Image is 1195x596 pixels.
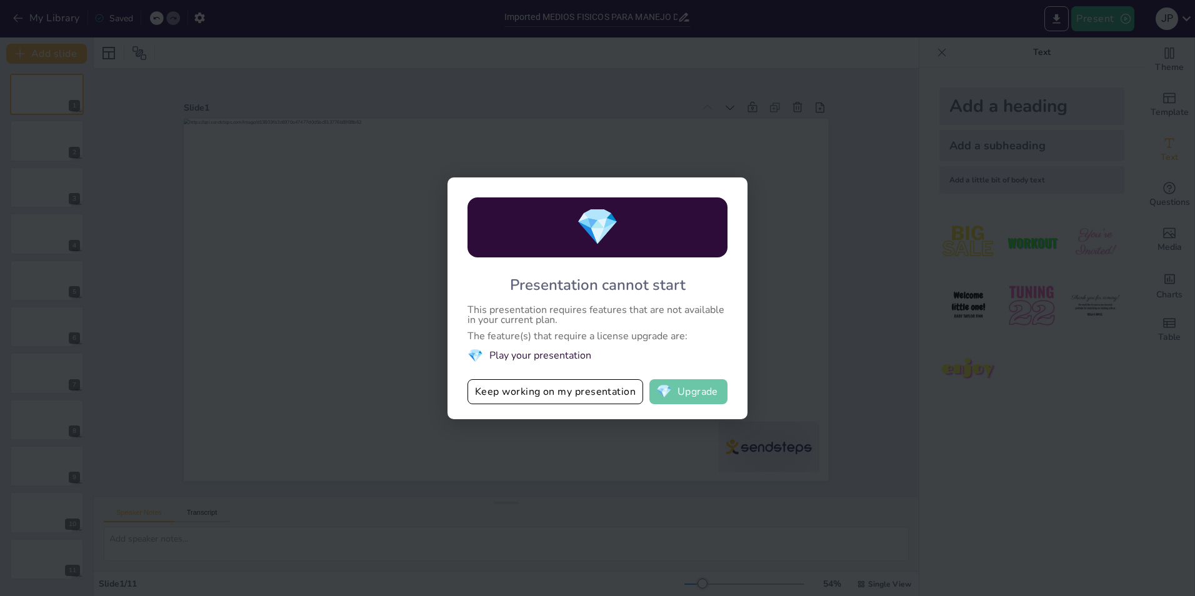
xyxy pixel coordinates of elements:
[576,203,619,251] span: diamond
[656,385,672,398] span: diamond
[467,305,727,325] div: This presentation requires features that are not available in your current plan.
[467,347,727,364] li: Play your presentation
[467,347,483,364] span: diamond
[510,275,686,295] div: Presentation cannot start
[467,331,727,341] div: The feature(s) that require a license upgrade are:
[649,379,727,404] button: diamondUpgrade
[467,379,643,404] button: Keep working on my presentation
